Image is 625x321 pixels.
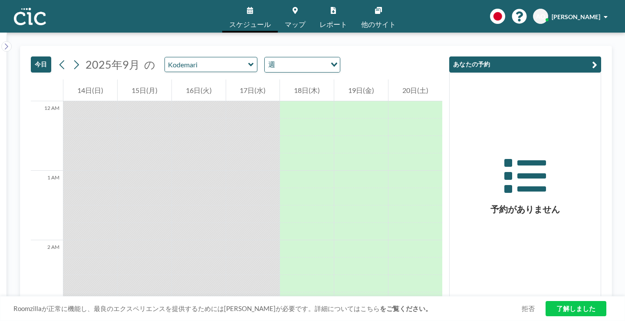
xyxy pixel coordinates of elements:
span: スケジュール [229,21,271,28]
div: 17日(水) [226,79,280,101]
div: 18日(木) [280,79,334,101]
div: 20日(土) [388,79,442,101]
span: 2025年9月 [86,58,140,71]
span: Roomzillaが正常に機能し、最良のエクスペリエンスを提供するためには[PERSON_NAME]が必要です。詳細についてはこちら [13,304,522,313]
div: 2 AM [31,240,63,310]
span: マップ [285,21,306,28]
button: 今日 [31,56,51,73]
div: 15日(月) [118,79,171,101]
a: をご覧ください。 [380,304,432,312]
span: の [144,58,155,71]
div: 1 AM [31,171,63,240]
h3: 予約がありません [450,204,601,215]
span: レポート [319,21,347,28]
a: 拒否 [522,304,535,313]
div: 14日(日) [63,79,117,101]
button: あなたの予約 [449,56,601,73]
div: 19日(金) [334,79,388,101]
div: 16日(火) [172,79,226,101]
div: Search for option [265,57,340,72]
input: Kodemari [165,57,248,72]
span: [PERSON_NAME] [552,13,600,20]
span: AO [536,13,545,20]
a: 了解しました [546,301,606,316]
img: organization-logo [14,8,46,25]
div: 12 AM [31,101,63,171]
input: Search for option [278,59,326,70]
span: 他のサイト [361,21,396,28]
span: 週 [266,59,277,70]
